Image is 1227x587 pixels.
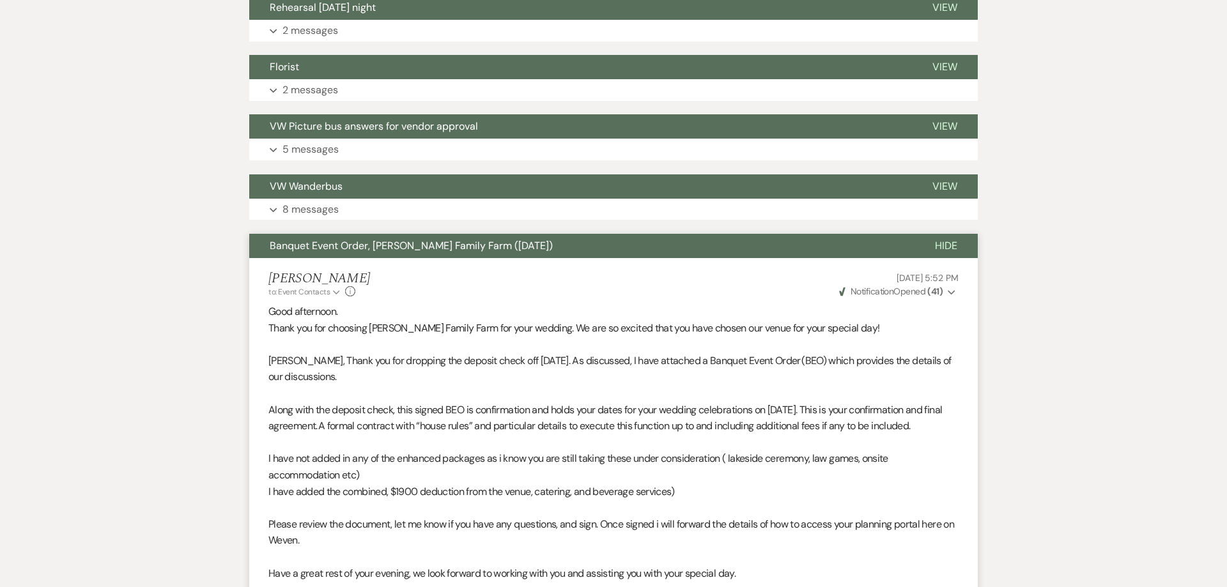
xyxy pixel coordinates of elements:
[932,119,957,133] span: View
[912,55,978,79] button: View
[270,119,478,133] span: VW Picture bus answers for vendor approval
[282,141,339,158] p: 5 messages
[282,201,339,218] p: 8 messages
[839,286,943,297] span: Opened
[282,82,338,98] p: 2 messages
[851,286,893,297] span: Notification
[270,1,376,14] span: Rehearsal [DATE] night
[249,20,978,42] button: 2 messages
[932,60,957,73] span: View
[268,303,959,320] p: Good afternoon.
[268,484,959,500] p: I have added the combined, $1900 deduction from the venue, catering, and beverage services)
[249,55,912,79] button: Florist
[932,179,957,193] span: View
[268,450,959,483] p: I have not added in any of the enhanced packages as i know you are still taking these under consi...
[268,286,342,298] button: to: Event Contacts
[268,565,959,582] p: Have a great rest of your evening, we look forward to working with you and assisting you with you...
[270,239,553,252] span: Banquet Event Order, [PERSON_NAME] Family Farm ([DATE])
[932,1,957,14] span: View
[927,286,943,297] strong: ( 41 )
[270,179,343,193] span: VW Wanderbus
[268,516,959,549] p: Please review the document, let me know if you have any questions, and sign. Once signed i will f...
[912,174,978,199] button: View
[270,60,299,73] span: Florist
[897,272,959,284] span: [DATE] 5:52 PM
[912,114,978,139] button: View
[837,285,959,298] button: NotificationOpened (41)
[268,353,959,385] p: [PERSON_NAME], Thank you for dropping the deposit check off [DATE]. As discussed, I have attached...
[282,22,338,39] p: 2 messages
[249,234,914,258] button: Banquet Event Order, [PERSON_NAME] Family Farm ([DATE])
[268,402,959,434] p: Along with the deposit check, this signed BEO is confirmation and holds your dates for your weddi...
[268,287,330,297] span: to: Event Contacts
[249,199,978,220] button: 8 messages
[249,114,912,139] button: VW Picture bus answers for vendor approval
[914,234,978,258] button: Hide
[935,239,957,252] span: Hide
[249,139,978,160] button: 5 messages
[268,320,959,337] p: Thank you for choosing [PERSON_NAME] Family Farm for your wedding. We are so excited that you hav...
[249,174,912,199] button: VW Wanderbus
[249,79,978,101] button: 2 messages
[268,271,370,287] h5: [PERSON_NAME]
